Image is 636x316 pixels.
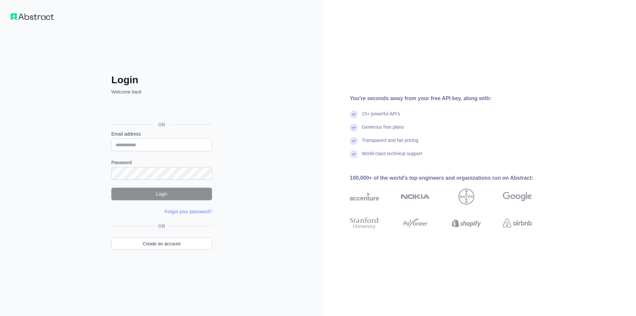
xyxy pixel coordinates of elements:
[362,124,404,137] div: Generous free plans
[11,13,54,20] img: Workflow
[111,159,212,166] label: Password
[165,209,212,214] a: Forgot your password?
[350,150,358,158] img: check mark
[350,174,553,182] div: 100,000+ of the world's top engineers and organizations run on Abstract:
[362,110,400,124] div: 15+ powerful API's
[111,131,212,137] label: Email address
[458,189,474,205] img: bayer
[156,223,168,229] span: OR
[350,110,358,118] img: check mark
[362,137,418,150] div: Transparent and fair pricing
[362,150,422,163] div: World-class technical support
[350,124,358,132] img: check mark
[350,95,553,102] div: You're seconds away from your free API key, along with:
[108,102,214,117] iframe: Botão "Fazer login com o Google"
[111,188,212,200] button: Login
[401,189,430,205] img: nokia
[111,89,212,95] p: Welcome back
[350,137,358,145] img: check mark
[111,74,212,86] h2: Login
[350,189,379,205] img: accenture
[503,189,532,205] img: google
[153,121,171,128] span: OR
[503,216,532,230] img: airbnb
[350,216,379,230] img: stanford university
[111,237,212,250] a: Create an account
[401,216,430,230] img: payoneer
[452,216,481,230] img: shopify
